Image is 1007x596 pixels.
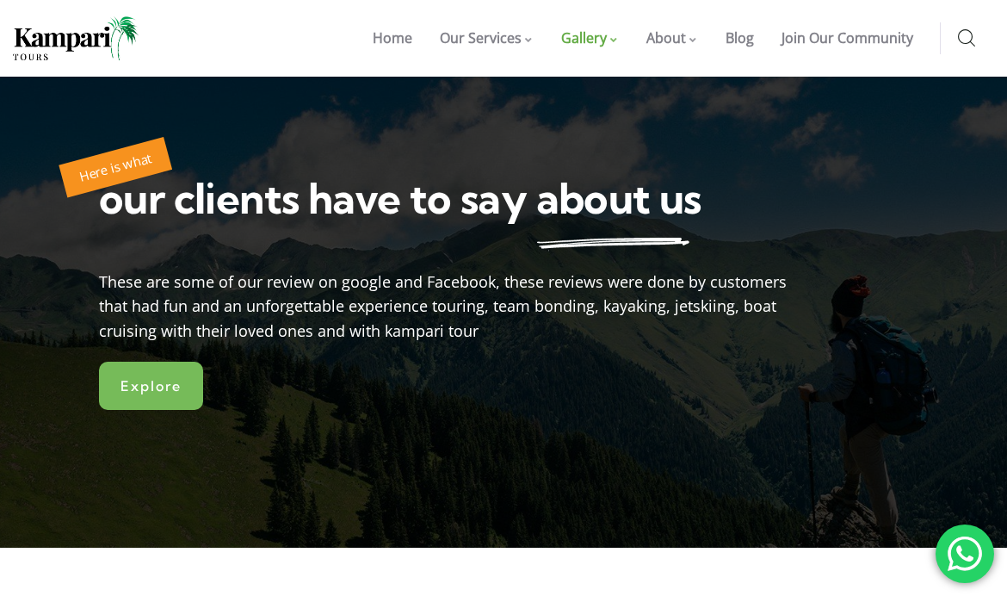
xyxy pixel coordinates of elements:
[782,28,913,47] span: Join Our Community
[99,172,701,224] span: our clients have to say about us
[440,28,522,47] span: Our Services
[77,149,153,185] span: Here is what
[373,28,412,47] span: Home
[99,362,203,410] a: Explore
[646,28,686,47] span: About
[99,261,788,344] div: These are some of our review on google and Facebook, these reviews were done by customers that ha...
[936,525,994,583] div: 'Chat
[726,28,754,47] span: Blog
[13,16,139,61] img: Home
[561,28,607,47] span: Gallery
[120,379,182,393] span: Explore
